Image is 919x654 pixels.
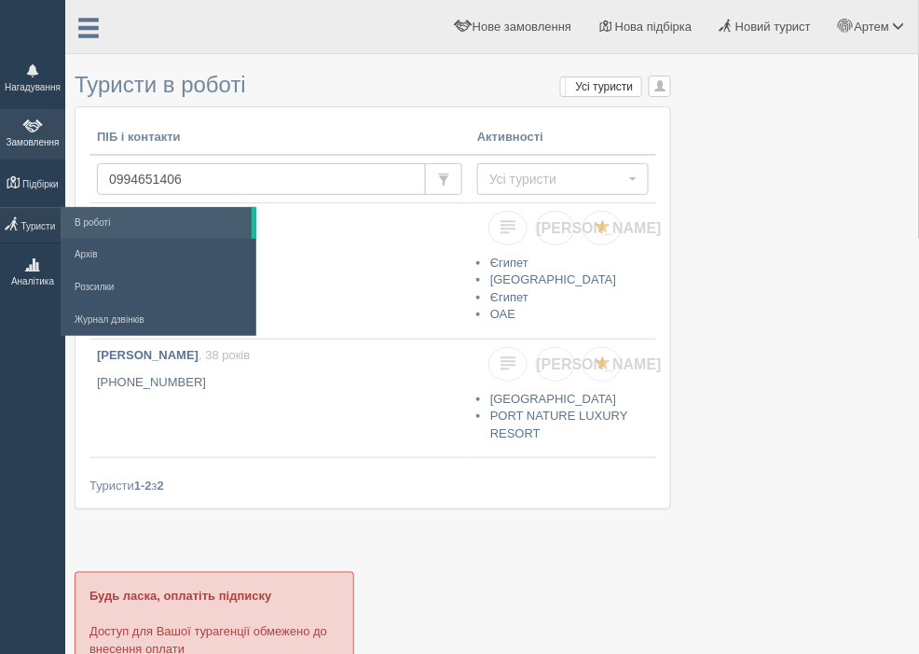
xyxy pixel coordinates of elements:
[490,290,528,304] a: Єгипет
[489,170,624,188] span: Усі туристи
[490,409,628,440] a: PORT NATURE LUXURY RESORT
[89,121,470,155] th: ПІБ і контакти
[97,238,462,256] p: [PHONE_NUMBER]
[97,374,462,392] p: [PHONE_NUMBER]
[70,207,242,240] a: В роботі
[89,340,470,457] a: [PERSON_NAME], 38 років [PHONE_NUMBER]
[490,256,528,270] a: Єгипет
[537,356,662,372] span: [PERSON_NAME]
[199,348,250,362] span: , 38 років
[75,72,246,97] span: Туристи в роботі
[89,589,271,603] b: Будь ласка, оплатіть підписку
[70,304,247,337] a: Журнал дзвінків
[855,20,890,34] span: Артем
[537,220,662,236] span: [PERSON_NAME]
[536,211,575,245] a: [PERSON_NAME]
[615,20,693,34] span: Нова підбірка
[97,163,426,195] input: Пошук за ПІБ, паспортом або контактами
[477,163,649,195] button: Усі туристи
[561,77,642,96] label: Усі туристи
[470,121,656,155] th: Активності
[735,20,811,34] span: Новий турист
[490,392,616,406] a: [GEOGRAPHIC_DATA]
[158,479,164,493] b: 2
[536,347,575,382] a: [PERSON_NAME]
[473,20,571,34] span: Нове замовлення
[89,203,470,339] a: [PERSON_NAME], 39 років [PHONE_NUMBER]
[89,477,656,494] div: Туристи з
[490,272,616,286] a: [GEOGRAPHIC_DATA]
[70,271,247,304] a: Розсилки
[134,479,152,493] b: 1-2
[97,348,199,362] b: [PERSON_NAME]
[70,239,247,271] a: Архів
[490,307,515,321] a: ОАЕ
